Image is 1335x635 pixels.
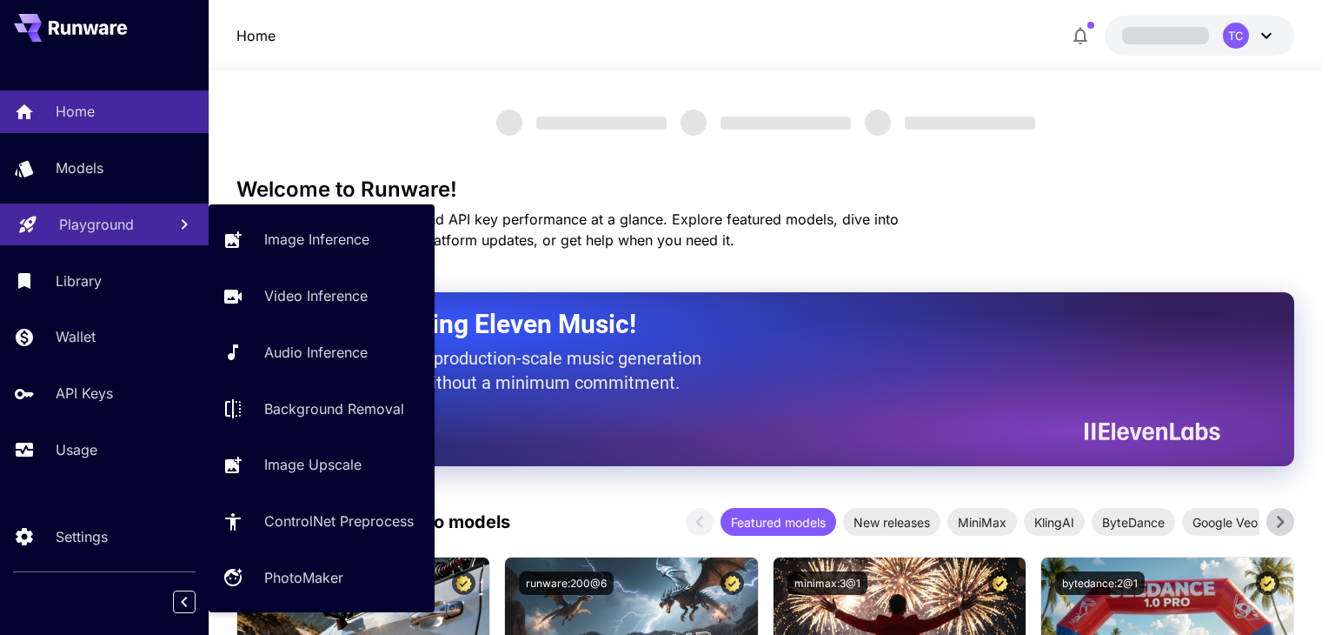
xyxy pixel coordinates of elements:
nav: breadcrumb [236,25,276,46]
a: Video Inference [209,275,435,317]
p: Wallet [56,326,96,347]
p: PhotoMaker [264,567,343,588]
h2: Now Supporting Eleven Music! [280,308,1207,341]
p: Usage [56,439,97,460]
p: Settings [56,526,108,547]
span: KlingAI [1024,513,1085,531]
h3: Welcome to Runware! [236,177,1294,202]
button: bytedance:2@1 [1055,571,1145,595]
span: Check out your usage stats and API key performance at a glance. Explore featured models, dive int... [236,211,899,249]
span: Featured models [721,513,836,531]
p: The only way to get production-scale music generation from Eleven Labs without a minimum commitment. [280,346,714,395]
p: Video Inference [264,285,368,306]
p: Home [56,101,95,122]
div: Collapse sidebar [186,586,209,618]
button: Certified Model – Vetted for best performance and includes a commercial license. [988,571,1012,595]
a: ControlNet Preprocess [209,500,435,543]
button: Certified Model – Vetted for best performance and includes a commercial license. [721,571,744,595]
p: Models [56,157,103,178]
p: API Keys [56,383,113,404]
button: Collapse sidebar [173,591,196,613]
button: runware:200@6 [519,571,614,595]
p: Library [56,271,102,291]
a: Image Inference [209,218,435,261]
span: Google Veo [1182,513,1268,531]
p: Playground [59,214,134,235]
button: Certified Model – Vetted for best performance and includes a commercial license. [1256,571,1279,595]
a: Audio Inference [209,331,435,374]
span: ByteDance [1092,513,1175,531]
a: PhotoMaker [209,557,435,599]
div: TC [1223,23,1249,49]
p: Image Upscale [264,454,362,475]
p: Image Inference [264,229,369,250]
p: Background Removal [264,398,404,419]
a: Background Removal [209,387,435,430]
span: MiniMax [947,513,1017,531]
a: Image Upscale [209,444,435,486]
span: New releases [843,513,940,531]
p: Home [236,25,276,46]
p: Audio Inference [264,342,368,363]
p: ControlNet Preprocess [264,511,414,531]
button: Certified Model – Vetted for best performance and includes a commercial license. [452,571,475,595]
button: minimax:3@1 [787,571,867,595]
